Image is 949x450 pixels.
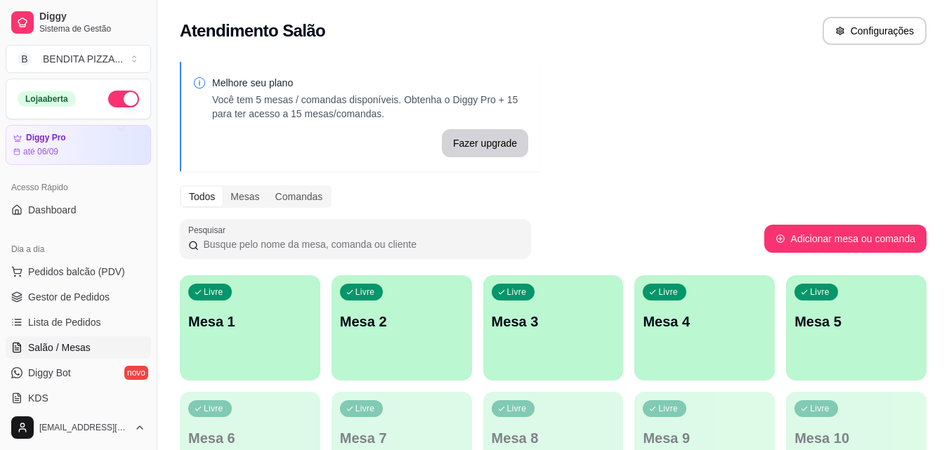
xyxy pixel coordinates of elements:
span: Diggy Bot [28,366,71,380]
p: Mesa 4 [643,312,766,331]
p: Mesa 10 [794,428,918,448]
input: Pesquisar [199,237,523,251]
button: [EMAIL_ADDRESS][DOMAIN_NAME] [6,411,151,444]
p: Mesa 3 [492,312,615,331]
p: Mesa 8 [492,428,615,448]
div: BENDITA PIZZA ... [43,52,123,66]
a: DiggySistema de Gestão [6,6,151,39]
div: Mesas [223,187,267,206]
h2: Atendimento Salão [180,20,325,42]
button: LivreMesa 2 [332,275,472,380]
span: [EMAIL_ADDRESS][DOMAIN_NAME] [39,422,129,433]
a: Lista de Pedidos [6,311,151,333]
a: KDS [6,387,151,409]
p: Livre [355,286,375,298]
button: LivreMesa 3 [483,275,624,380]
button: LivreMesa 4 [634,275,775,380]
p: Livre [204,403,223,414]
p: Livre [507,403,527,414]
p: Mesa 9 [643,428,766,448]
span: B [18,52,32,66]
div: Todos [181,187,223,206]
span: Diggy [39,11,145,23]
button: Fazer upgrade [442,129,528,157]
a: Diggy Proaté 06/09 [6,125,151,165]
p: Mesa 6 [188,428,312,448]
label: Pesquisar [188,224,230,236]
span: Sistema de Gestão [39,23,145,34]
span: Pedidos balcão (PDV) [28,265,125,279]
p: Mesa 5 [794,312,918,331]
p: Melhore seu plano [212,76,528,90]
p: Você tem 5 mesas / comandas disponíveis. Obtenha o Diggy Pro + 15 para ter acesso a 15 mesas/coma... [212,93,528,121]
p: Mesa 7 [340,428,464,448]
p: Mesa 1 [188,312,312,331]
p: Livre [658,286,678,298]
p: Mesa 2 [340,312,464,331]
div: Dia a dia [6,238,151,260]
button: Pedidos balcão (PDV) [6,260,151,283]
p: Livre [658,403,678,414]
article: até 06/09 [23,146,58,157]
p: Livre [355,403,375,414]
span: Gestor de Pedidos [28,290,110,304]
div: Loja aberta [18,91,76,107]
a: Salão / Mesas [6,336,151,359]
p: Livre [810,403,830,414]
a: Diggy Botnovo [6,362,151,384]
p: Livre [507,286,527,298]
a: Gestor de Pedidos [6,286,151,308]
div: Acesso Rápido [6,176,151,199]
p: Livre [810,286,830,298]
div: Comandas [268,187,331,206]
article: Diggy Pro [26,133,66,143]
button: Select a team [6,45,151,73]
a: Dashboard [6,199,151,221]
span: Dashboard [28,203,77,217]
span: KDS [28,391,48,405]
button: Alterar Status [108,91,139,107]
button: LivreMesa 1 [180,275,320,380]
p: Livre [204,286,223,298]
button: Adicionar mesa ou comanda [764,225,927,253]
span: Salão / Mesas [28,340,91,355]
button: LivreMesa 5 [786,275,927,380]
button: Configurações [823,17,927,45]
span: Lista de Pedidos [28,315,101,329]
